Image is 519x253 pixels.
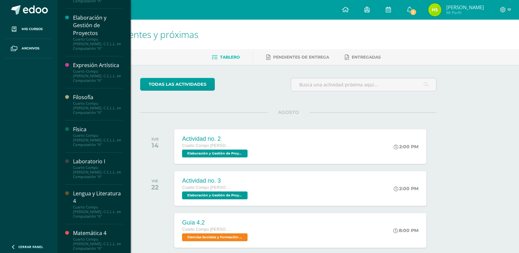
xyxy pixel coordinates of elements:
div: 22 [151,183,158,191]
a: Lengua y Literatura 4Cuarto Compu [PERSON_NAME]. C.C.L.L. en Computación "A" [73,190,123,219]
div: Cuarto Compu [PERSON_NAME]. C.C.L.L. en Computación "A" [73,133,123,147]
div: JUE [151,137,159,141]
span: Actividades recientes y próximas [65,28,198,41]
a: todas las Actividades [140,78,215,91]
div: Guía 4.2 [182,219,249,226]
span: Elaboración y Gestión de Proyectos 'A' [182,191,248,199]
span: Mi Perfil [446,10,484,15]
span: Cuarto Compu [PERSON_NAME]. C.C.L.L. en Computación [182,143,231,148]
div: Cuarto Compu [PERSON_NAME]. C.C.L.L. en Computación "A" [73,69,123,83]
div: Filosofía [73,94,123,101]
div: 2:00 PM [394,186,418,191]
div: 14 [151,141,159,149]
span: Tablero [220,55,240,60]
div: Elaboración y Gestión de Proyectos [73,14,123,37]
a: Expresión ArtísticaCuarto Compu [PERSON_NAME]. C.C.L.L. en Computación "A" [73,62,123,83]
a: Elaboración y Gestión de ProyectosCuarto Compu [PERSON_NAME]. C.C.L.L. en Computación "A" [73,14,123,50]
span: Elaboración y Gestión de Proyectos 'A' [182,150,248,157]
a: Pendientes de entrega [266,52,329,63]
span: [PERSON_NAME] [446,4,484,10]
a: FísicaCuarto Compu [PERSON_NAME]. C.C.L.L. en Computación "A" [73,126,123,147]
div: Laboratorio I [73,158,123,165]
span: 3 [410,9,417,16]
span: Cerrar panel [18,244,43,249]
a: Entregadas [345,52,381,63]
div: 8:00 PM [393,227,418,233]
a: Laboratorio ICuarto Compu [PERSON_NAME]. C.C.L.L. en Computación "A" [73,158,123,179]
span: Mis cursos [22,27,43,32]
span: AGOSTO [268,109,309,115]
div: Expresión Artística [73,62,123,69]
span: Pendientes de entrega [273,55,329,60]
span: Ciencias Sociales y Formación Ciudadana 'A' [182,233,248,241]
div: VIE [151,179,158,183]
a: Matemática 4Cuarto Compu [PERSON_NAME]. C.C.L.L. en Computación "A" [73,229,123,251]
div: Cuarto Compu [PERSON_NAME]. C.C.L.L. en Computación "A" [73,237,123,251]
div: Cuarto Compu [PERSON_NAME]. C.C.L.L. en Computación "A" [73,165,123,179]
span: Archivos [22,46,39,51]
div: Cuarto Compu [PERSON_NAME]. C.C.L.L. en Computación "A" [73,37,123,51]
span: Cuarto Compu [PERSON_NAME]. C.C.L.L. en Computación [182,185,231,190]
span: Cuarto Compu [PERSON_NAME]. C.C.L.L. en Computación [182,227,231,232]
a: FilosofíaCuarto Compu [PERSON_NAME]. C.C.L.L. en Computación "A" [73,94,123,115]
img: c034f5630b5e84ad6a0507efbcbfb599.png [428,3,441,16]
a: Tablero [212,52,240,63]
div: Cuarto Compu [PERSON_NAME]. C.C.L.L. en Computación "A" [73,205,123,219]
div: Cuarto Compu [PERSON_NAME]. C.C.L.L. en Computación "A" [73,101,123,115]
div: Lengua y Literatura 4 [73,190,123,205]
div: Física [73,126,123,133]
a: Mis cursos [5,20,52,39]
span: Entregadas [352,55,381,60]
input: Busca una actividad próxima aquí... [291,78,436,91]
div: 2:00 PM [394,144,418,150]
a: Archivos [5,39,52,58]
div: Matemática 4 [73,229,123,237]
div: Actividad no. 2 [182,136,249,142]
div: Actividad no. 3 [182,177,249,184]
